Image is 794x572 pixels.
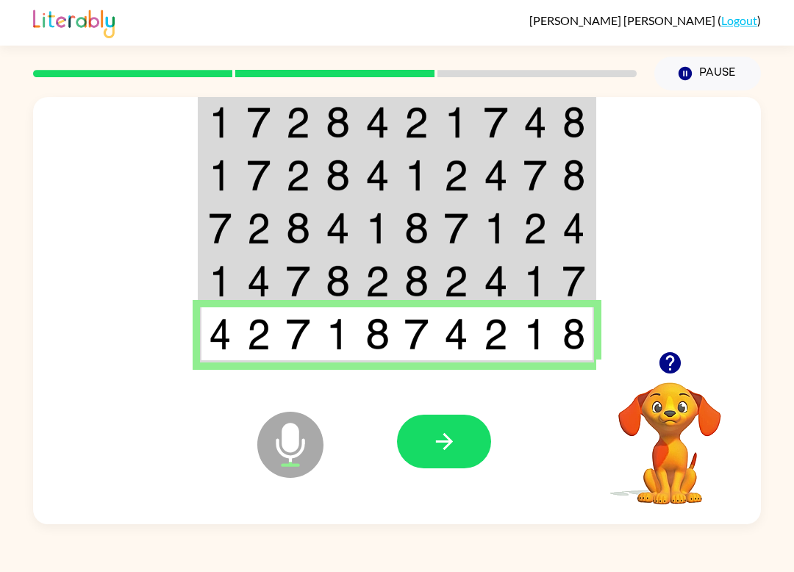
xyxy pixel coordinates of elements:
img: 1 [209,160,232,191]
img: 1 [523,318,548,350]
video: Your browser must support playing .mp4 files to use Literably. Please try using another browser. [596,360,743,507]
img: 1 [484,212,508,244]
img: 7 [286,318,310,350]
img: 2 [247,318,271,350]
img: 4 [326,212,350,244]
img: 2 [523,212,548,244]
img: 1 [523,265,548,297]
img: 8 [404,212,429,244]
img: 1 [209,265,232,297]
img: 2 [365,265,390,297]
img: 2 [444,265,468,297]
img: 1 [365,212,390,244]
img: 7 [404,318,429,350]
img: 4 [562,212,585,244]
img: 8 [326,160,350,191]
button: Pause [654,57,761,90]
img: 2 [286,160,310,191]
img: 7 [247,160,271,191]
img: 4 [484,265,508,297]
img: 2 [247,212,271,244]
img: 8 [562,318,585,350]
img: 1 [209,107,232,138]
img: 7 [523,160,548,191]
span: [PERSON_NAME] [PERSON_NAME] [529,13,718,27]
img: 8 [286,212,310,244]
img: 7 [444,212,468,244]
img: 2 [484,318,508,350]
img: 7 [562,265,585,297]
img: 2 [286,107,310,138]
img: 7 [286,265,310,297]
img: 1 [444,107,468,138]
img: 4 [247,265,271,297]
img: 7 [209,212,232,244]
img: 4 [365,107,390,138]
img: 1 [404,160,429,191]
img: 8 [562,107,585,138]
img: 7 [247,107,271,138]
img: 8 [562,160,585,191]
img: 4 [523,107,548,138]
img: 4 [365,160,390,191]
img: 8 [326,107,350,138]
img: 4 [484,160,508,191]
img: 4 [209,318,232,350]
img: 2 [444,160,468,191]
img: 8 [326,265,350,297]
img: 4 [444,318,468,350]
img: 8 [404,265,429,297]
img: 1 [326,318,350,350]
a: Logout [721,13,757,27]
div: ( ) [529,13,761,27]
img: Literably [33,6,115,38]
img: 8 [365,318,390,350]
img: 7 [484,107,508,138]
img: 2 [404,107,429,138]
